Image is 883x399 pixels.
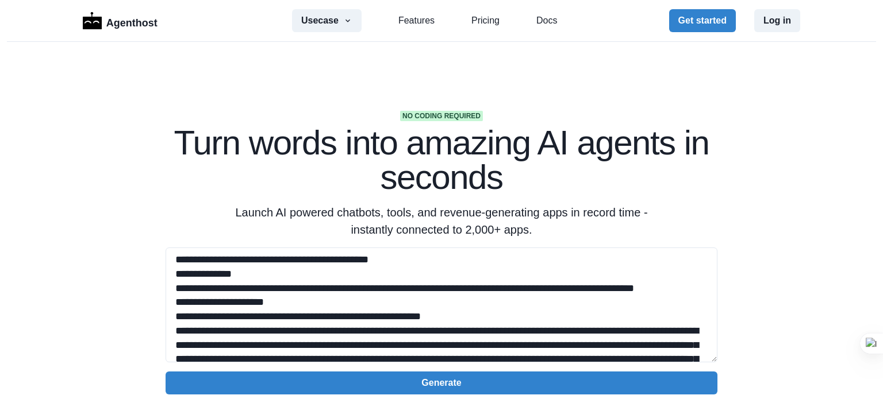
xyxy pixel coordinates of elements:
a: LogoAgenthost [83,11,158,31]
a: Docs [536,14,557,28]
a: Features [398,14,435,28]
p: Launch AI powered chatbots, tools, and revenue-generating apps in record time - instantly connect... [221,204,662,238]
img: Logo [83,12,102,29]
p: Agenthost [106,11,158,31]
button: Get started [669,9,736,32]
button: Generate [166,371,717,394]
button: Usecase [292,9,362,32]
button: Log in [754,9,800,32]
h1: Turn words into amazing AI agents in seconds [166,126,717,195]
span: No coding required [400,111,483,121]
a: Pricing [471,14,500,28]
